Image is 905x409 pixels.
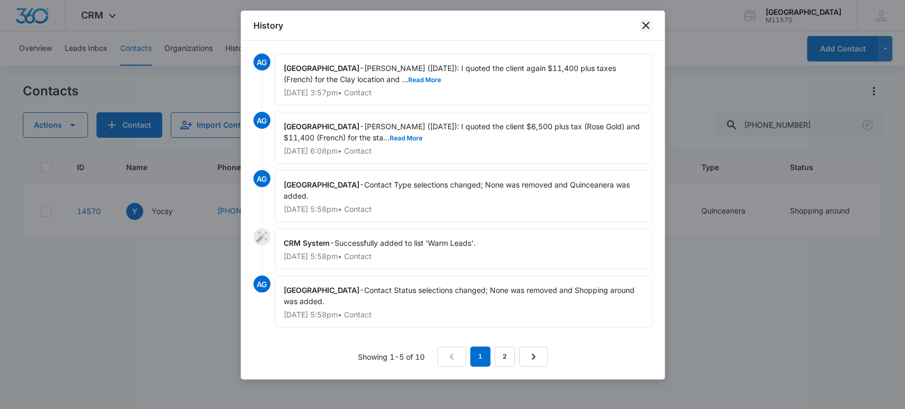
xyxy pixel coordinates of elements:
[408,77,441,83] button: Read More
[253,19,283,32] h1: History
[284,122,359,131] span: [GEOGRAPHIC_DATA]
[253,275,270,292] span: AG
[275,54,652,105] div: -
[519,346,548,367] a: Next Page
[358,351,425,362] p: Showing 1-5 of 10
[284,286,359,295] span: [GEOGRAPHIC_DATA]
[335,238,476,247] span: Successfully added to list 'Warm Leads'.
[284,206,643,213] p: [DATE] 5:58pm • Contact
[437,346,548,367] nav: Pagination
[275,275,652,327] div: -
[495,346,515,367] a: Page 2
[284,147,643,155] p: [DATE] 6:08pm • Contact
[284,286,637,306] span: Contact Status selections changed; None was removed and Shopping around was added.
[390,135,423,141] button: Read More
[284,89,643,96] p: [DATE] 3:57pm • Contact
[253,170,270,187] span: AG
[253,112,270,129] span: AG
[275,228,652,269] div: -
[253,54,270,70] span: AG
[284,253,643,260] p: [DATE] 5:58pm • Contact
[470,346,490,367] em: 1
[284,122,642,142] span: [PERSON_NAME] ([DATE]): I quoted the client $6,500 plus tax (Rose Gold) and $11,400 (French) for ...
[275,112,652,164] div: -
[275,170,652,222] div: -
[284,311,643,318] p: [DATE] 5:58pm • Contact
[284,180,359,189] span: [GEOGRAPHIC_DATA]
[284,180,632,200] span: Contact Type selections changed; None was removed and Quinceanera was added.
[284,64,359,73] span: [GEOGRAPHIC_DATA]
[284,238,330,247] span: CRM System
[284,64,618,84] span: [PERSON_NAME] ([DATE]): I quoted the client again $11,400 plus taxes (French) for the Clay locati...
[639,19,652,32] button: close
